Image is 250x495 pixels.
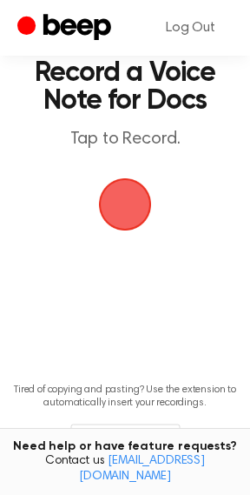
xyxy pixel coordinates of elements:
a: [EMAIL_ADDRESS][DOMAIN_NAME] [79,455,205,483]
button: Beep Logo [99,178,151,231]
p: Tap to Record. [31,129,219,151]
a: Beep [17,11,115,45]
p: Tired of copying and pasting? Use the extension to automatically insert your recordings. [14,384,236,410]
h1: Record a Voice Note for Docs [31,59,219,115]
span: Contact us [10,454,240,485]
a: Log Out [148,7,233,49]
